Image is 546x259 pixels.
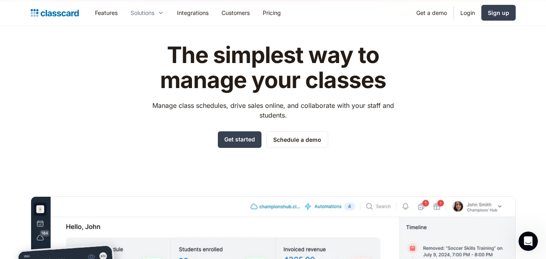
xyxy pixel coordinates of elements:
a: Schedule a demo [266,131,328,148]
div: Solutions [131,8,154,17]
a: Pricing [256,4,287,22]
a: Sign up [481,5,516,21]
a: Customers [215,4,256,22]
iframe: Intercom live chat [519,232,538,251]
div: Sign up [488,8,509,17]
a: Login [454,4,481,22]
div: Solutions [124,4,171,22]
a: home [31,7,79,19]
a: Features [89,4,124,22]
h1: The simplest way to manage your classes [145,43,401,93]
a: Get a demo [410,4,453,22]
a: Get started [218,131,261,148]
p: Manage class schedules, drive sales online, and collaborate with your staff and students. [145,101,401,120]
a: Integrations [171,4,215,22]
